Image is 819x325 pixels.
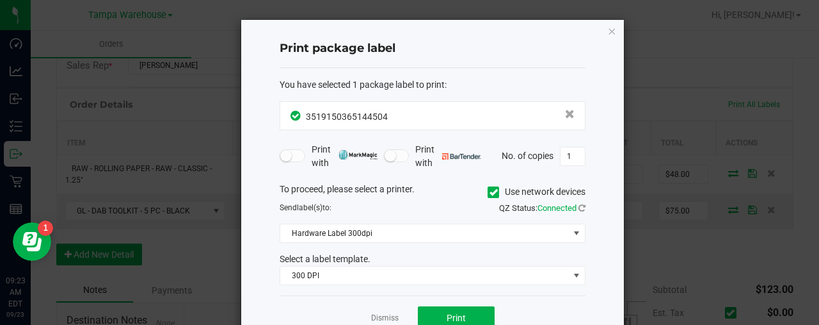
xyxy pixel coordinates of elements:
span: Print [447,313,466,323]
span: No. of copies [502,150,553,160]
span: 300 DPI [280,267,569,285]
span: Send to: [280,203,331,212]
span: QZ Status: [499,203,585,213]
span: 3519150365144504 [306,112,388,122]
img: mark_magic_cybra.png [338,150,378,160]
span: Connected [537,203,576,213]
div: To proceed, please select a printer. [270,183,595,202]
a: Dismiss [371,313,399,324]
iframe: Resource center unread badge [38,221,53,236]
div: Select a label template. [270,253,595,266]
span: label(s) [297,203,322,212]
iframe: Resource center [13,222,51,261]
span: In Sync [290,109,303,122]
span: Hardware Label 300dpi [280,224,569,242]
label: Use network devices [488,185,585,199]
img: bartender.png [442,153,481,160]
span: Print with [415,143,481,170]
h4: Print package label [280,40,585,57]
span: You have selected 1 package label to print [280,79,445,90]
div: : [280,78,585,92]
span: Print with [312,143,378,170]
